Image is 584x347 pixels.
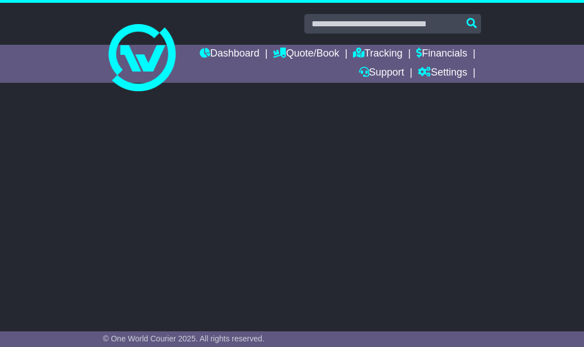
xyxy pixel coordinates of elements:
a: Quote/Book [273,45,339,64]
a: Support [359,64,404,83]
a: Settings [418,64,467,83]
a: Tracking [353,45,402,64]
a: Dashboard [200,45,260,64]
a: Financials [416,45,467,64]
span: © One World Courier 2025. All rights reserved. [103,334,265,343]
